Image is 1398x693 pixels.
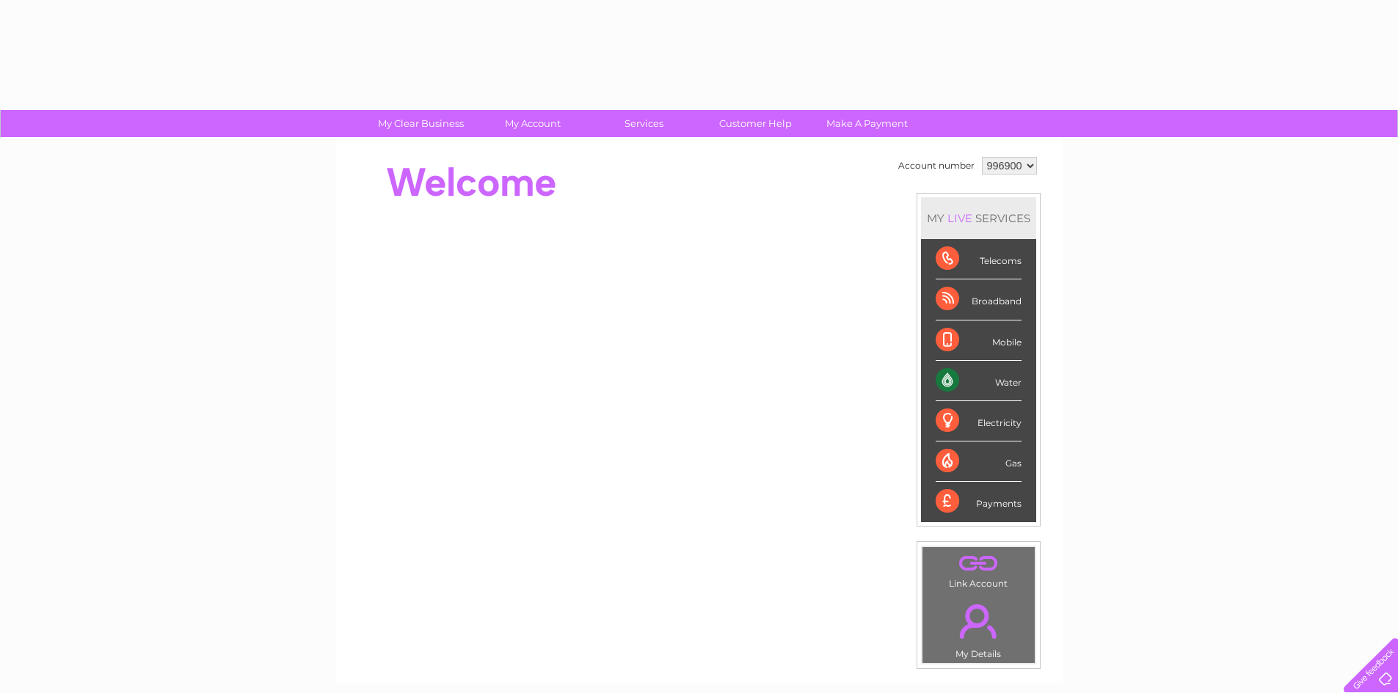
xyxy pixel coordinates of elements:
[360,110,481,137] a: My Clear Business
[936,361,1022,401] div: Water
[944,211,975,225] div: LIVE
[936,482,1022,521] div: Payments
[936,401,1022,441] div: Electricity
[472,110,593,137] a: My Account
[895,153,978,178] td: Account number
[936,320,1022,361] div: Mobile
[936,239,1022,279] div: Telecoms
[922,546,1035,593] td: Link Account
[807,110,928,137] a: Make A Payment
[583,110,705,137] a: Services
[695,110,816,137] a: Customer Help
[936,279,1022,320] div: Broadband
[926,551,1031,576] a: .
[936,441,1022,482] div: Gas
[921,197,1036,239] div: MY SERVICES
[922,592,1035,664] td: My Details
[926,595,1031,647] a: .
